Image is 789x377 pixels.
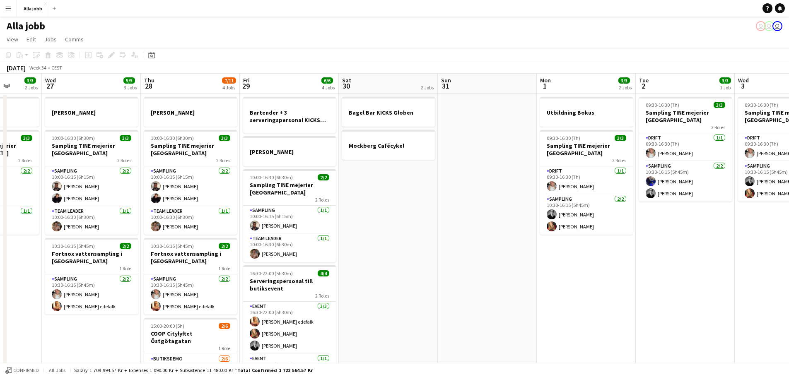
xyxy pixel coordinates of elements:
span: Jobs [44,36,57,43]
div: Salary 1 709 994.57 kr + Expenses 1 090.00 kr + Subsistence 11 480.00 kr = [74,367,313,373]
a: Jobs [41,34,60,45]
a: Comms [62,34,87,45]
button: Confirmed [4,366,40,375]
app-user-avatar: Stina Dahl [772,21,782,31]
span: Edit [27,36,36,43]
span: Comms [65,36,84,43]
span: Total Confirmed 1 722 564.57 kr [237,367,313,373]
span: Confirmed [13,367,39,373]
span: Week 34 [27,65,48,71]
span: View [7,36,18,43]
div: [DATE] [7,64,26,72]
h1: Alla jobb [7,20,45,32]
div: CEST [51,65,62,71]
app-user-avatar: August Löfgren [764,21,774,31]
a: View [3,34,22,45]
a: Edit [23,34,39,45]
button: Alla jobb [17,0,49,17]
span: All jobs [47,367,67,373]
app-user-avatar: Emil Hasselberg [756,21,766,31]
